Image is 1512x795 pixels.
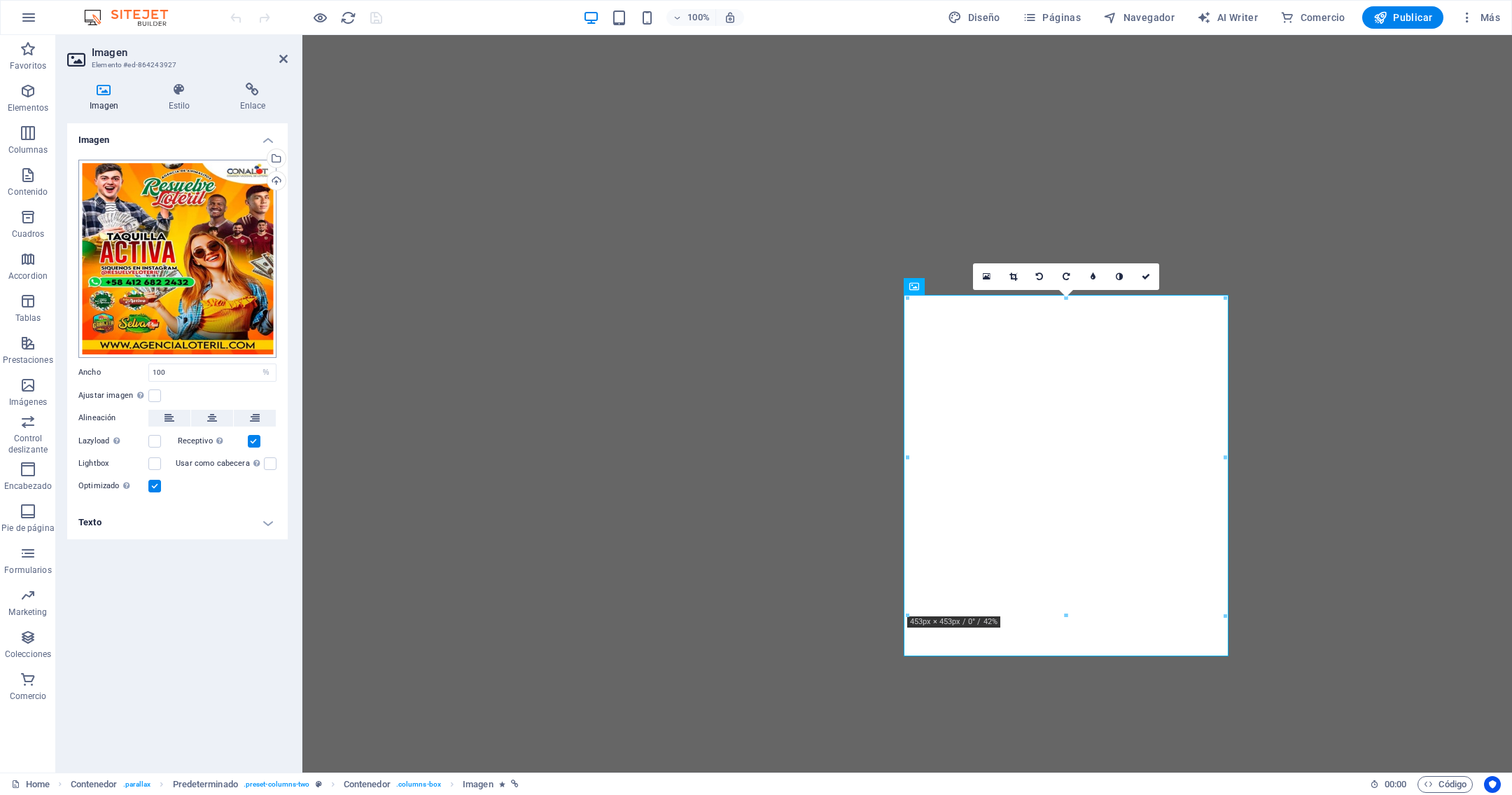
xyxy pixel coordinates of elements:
a: Haz clic para cancelar la selección y doble clic para abrir páginas [11,776,50,793]
a: Girar 90° a la izquierda [1026,263,1053,290]
h6: 100% [687,9,710,26]
p: Pie de página [1,523,54,534]
span: Haz clic para seleccionar y doble clic para editar [71,776,118,793]
p: Encabezado [4,481,52,492]
i: Este elemento está vinculado [511,780,519,788]
p: Cuadros [12,228,45,240]
label: Usar como cabecera [176,455,264,472]
p: Colecciones [5,649,51,660]
p: Accordion [8,270,48,282]
i: Al redimensionar, ajustar el nivel de zoom automáticamente para ajustarse al dispositivo elegido. [724,11,736,24]
label: Optimizado [78,478,148,495]
button: Más [1455,6,1506,29]
button: Haz clic para salir del modo de previsualización y seguir editando [311,9,328,26]
span: Páginas [1023,11,1081,25]
span: Publicar [1373,11,1433,25]
span: Haz clic para seleccionar y doble clic para editar [463,776,493,793]
h4: Enlace [218,83,288,112]
span: : [1394,779,1396,789]
h6: Tiempo de la sesión [1370,776,1407,793]
a: Confirmar ( Ctrl ⏎ ) [1133,263,1159,290]
span: . parallax [123,776,151,793]
a: Girar 90° a la derecha [1053,263,1079,290]
label: Ajustar imagen [78,387,148,404]
h4: Estilo [146,83,218,112]
span: Código [1424,776,1466,793]
p: Columnas [8,144,48,155]
button: Código [1417,776,1473,793]
label: Receptivo [178,433,248,450]
button: AI Writer [1191,6,1263,29]
a: Desenfoque [1079,263,1106,290]
label: Lightbox [78,455,148,472]
span: . preset-columns-two [244,776,310,793]
label: Ancho [78,368,148,376]
p: Imágenes [9,396,47,408]
h3: Elemento #ed-864243927 [92,59,260,71]
p: Tablas [15,312,41,324]
span: 00 00 [1385,776,1406,793]
button: Páginas [1017,6,1086,29]
span: . columns-box [396,776,441,793]
p: Contenido [8,186,48,198]
div: Diseño (Ctrl+Alt+Y) [942,6,1006,29]
a: Modo de recorte [1000,263,1026,290]
p: Formularios [4,565,51,576]
span: AI Writer [1197,11,1258,25]
span: Más [1460,11,1500,25]
p: Comercio [10,691,47,702]
i: Este elemento es un preajuste personalizable [316,780,322,788]
button: Diseño [942,6,1006,29]
label: Alineación [78,410,148,427]
a: Selecciona archivos del administrador de archivos, de la galería de fotos o carga archivo(s) [973,263,1000,290]
div: IMAGENAGENCIARESUELVELOTERIL-2266xOdSBalEJT5icKD5dQ.jpg [78,160,276,358]
h4: Imagen [67,83,146,112]
button: Navegador [1098,6,1180,29]
i: El elemento contiene una animación [499,780,505,788]
h4: Imagen [67,123,288,148]
p: Elementos [8,102,48,113]
h2: Imagen [92,46,288,59]
p: Marketing [8,607,47,618]
span: Haz clic para seleccionar y doble clic para editar [173,776,238,793]
p: Prestaciones [3,354,52,366]
span: Haz clic para seleccionar y doble clic para editar [344,776,391,793]
span: Comercio [1280,11,1345,25]
img: Editor Logo [80,9,185,26]
a: Escala de grises [1106,263,1133,290]
button: Usercentrics [1484,776,1501,793]
label: Lazyload [78,433,148,450]
button: Comercio [1275,6,1351,29]
nav: breadcrumb [71,776,519,793]
p: Favoritos [10,60,46,71]
span: Diseño [948,11,1000,25]
h4: Texto [67,506,288,539]
button: Publicar [1362,6,1444,29]
button: reload [339,9,356,26]
span: Navegador [1103,11,1175,25]
button: 100% [666,9,716,26]
i: Volver a cargar página [340,10,356,26]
